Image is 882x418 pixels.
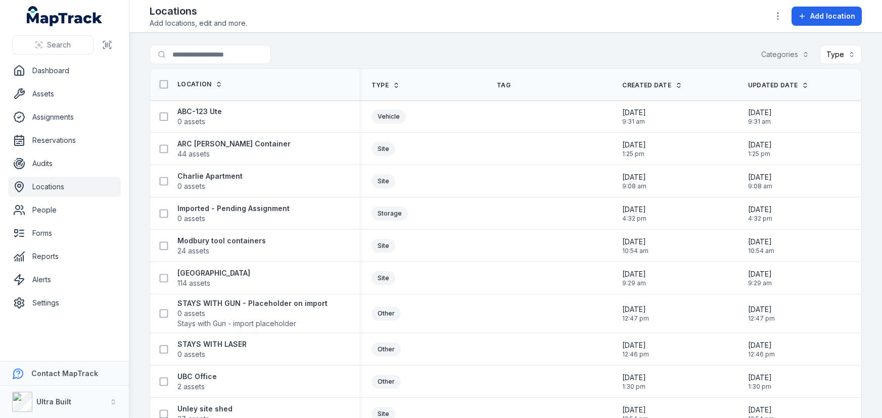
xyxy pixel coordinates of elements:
div: Site [372,174,395,188]
div: Site [372,239,395,253]
button: Add location [792,7,862,26]
a: Reports [8,246,121,267]
a: MapTrack [27,6,103,26]
a: Dashboard [8,61,121,81]
span: [DATE] [748,172,772,182]
strong: STAYS WITH LASER [177,339,247,349]
a: ABC-123 Ute0 assets [177,107,222,127]
strong: Modbury tool containers [177,236,266,246]
span: 9:08 am [748,182,772,190]
time: 27/05/2025, 1:30:55 pm [622,373,646,391]
button: Type [820,45,862,64]
button: Categories [755,45,816,64]
span: 44 assets [177,149,210,159]
a: STAYS WITH GUN - Placeholder on import0 assetsStays with Gun - import placeholder [177,298,328,329]
span: Updated Date [748,81,798,89]
span: 0 assets [177,349,205,359]
strong: Contact MapTrack [31,369,98,378]
strong: UBC Office [177,372,217,382]
span: [DATE] [748,304,775,315]
a: Assignments [8,107,121,127]
time: 08/04/2025, 12:46:29 pm [622,340,649,358]
time: 08/04/2025, 12:47:04 pm [748,304,775,323]
span: Add location [810,11,855,21]
span: Created Date [622,81,671,89]
span: [DATE] [622,172,646,182]
span: 1:30 pm [748,383,772,391]
div: Site [372,142,395,156]
a: Settings [8,293,121,313]
a: Audits [8,153,121,174]
span: 2 assets [177,382,205,392]
span: [DATE] [748,373,772,383]
strong: ARC [PERSON_NAME] Container [177,139,291,149]
a: Charlie Apartment0 assets [177,171,243,191]
span: 114 assets [177,278,210,288]
time: 27/05/2025, 1:30:55 pm [748,373,772,391]
span: 1:25 pm [622,150,646,158]
span: 12:47 pm [622,315,649,323]
a: Type [372,81,400,89]
a: UBC Office2 assets [177,372,217,392]
time: 17/04/2025, 9:31:02 am [748,108,772,126]
span: 4:32 pm [748,215,772,223]
span: 10:54 am [622,247,648,255]
strong: STAYS WITH GUN - Placeholder on import [177,298,328,308]
span: [DATE] [622,140,646,150]
span: 9:29 am [748,279,772,287]
time: 27/05/2025, 1:25:45 pm [622,140,646,158]
time: 08/04/2025, 12:47:04 pm [622,304,649,323]
a: Reservations [8,130,121,150]
span: [DATE] [622,269,646,279]
span: [DATE] [622,237,648,247]
span: [DATE] [622,405,648,415]
span: 9:31 am [748,118,772,126]
strong: [GEOGRAPHIC_DATA] [177,268,250,278]
div: Storage [372,206,408,221]
span: 0 assets [177,181,205,191]
span: [DATE] [748,108,772,118]
a: Updated Date [748,81,809,89]
span: 1:30 pm [622,383,646,391]
a: STAYS WITH LASER0 assets [177,339,247,359]
div: Site [372,271,395,285]
a: Alerts [8,270,121,290]
a: [GEOGRAPHIC_DATA]114 assets [177,268,250,288]
span: 24 assets [177,246,209,256]
a: People [8,200,121,220]
span: 10:54 am [748,247,774,255]
div: Other [372,342,401,356]
span: [DATE] [748,237,774,247]
a: Forms [8,223,121,243]
time: 08/04/2025, 4:32:34 pm [748,204,772,223]
strong: Imported - Pending Assignment [177,203,290,214]
time: 07/05/2025, 9:29:58 am [622,269,646,287]
span: [DATE] [748,405,774,415]
a: Location [177,80,222,88]
span: [DATE] [622,373,646,383]
a: Locations [8,177,121,197]
strong: Charlie Apartment [177,171,243,181]
span: 0 assets [177,117,205,127]
span: [DATE] [748,140,772,150]
strong: ABC-123 Ute [177,107,222,117]
time: 23/07/2025, 9:08:50 am [748,172,772,190]
span: [DATE] [622,204,646,215]
span: 0 assets [177,214,205,224]
span: 12:46 pm [622,350,649,358]
span: 12:47 pm [748,315,775,323]
span: 1:25 pm [748,150,772,158]
span: Type [372,81,389,89]
span: [DATE] [748,269,772,279]
span: Search [47,40,71,50]
span: 9:31 am [622,118,646,126]
span: [DATE] [622,108,646,118]
span: Stays with Gun - import placeholder [177,319,296,329]
time: 08/04/2025, 12:46:29 pm [748,340,775,358]
span: 4:32 pm [622,215,646,223]
button: Search [12,35,94,55]
div: Other [372,375,401,389]
h2: Locations [150,4,247,18]
time: 27/05/2025, 1:25:45 pm [748,140,772,158]
span: Tag [497,81,510,89]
